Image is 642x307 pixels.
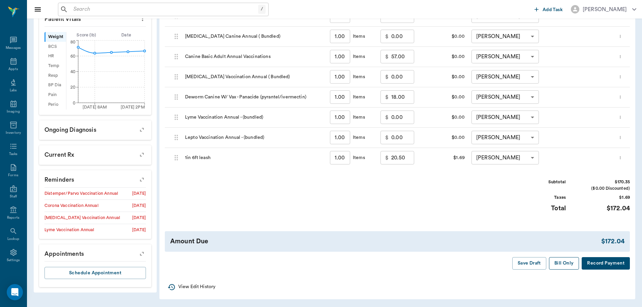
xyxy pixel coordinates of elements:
div: $0.00 [428,108,468,128]
div: Total [515,204,566,213]
div: Weight [44,32,66,42]
div: Lyme Vaccination Annual - (bundled) [182,108,327,128]
div: Items [350,33,365,40]
button: Schedule Appointment [44,267,146,279]
div: [DATE] [132,203,146,209]
div: HR [44,52,66,61]
div: Settings [7,258,20,263]
div: [PERSON_NAME] [583,5,627,13]
div: [PERSON_NAME] [471,90,539,104]
div: $0.00 [428,27,468,47]
input: 0.00 [391,151,414,164]
button: more [616,132,624,143]
div: [PERSON_NAME] [471,111,539,124]
div: $172.04 [601,237,624,246]
button: Close drawer [31,3,44,16]
p: $ [385,32,389,40]
p: $ [385,154,389,162]
div: [PERSON_NAME] [471,30,539,43]
div: Tasks [9,152,18,157]
tspan: [DATE] 2PM [121,105,145,109]
div: [DATE] [132,215,146,221]
div: [DATE] [132,190,146,197]
tspan: 80 [70,40,75,44]
div: $0.00 [428,47,468,67]
div: Pain [44,90,66,100]
div: $0.00 [428,67,468,87]
div: $1.69 [579,194,630,201]
div: Resp [44,71,66,81]
div: Items [350,94,365,100]
div: Messages [6,45,21,51]
tspan: [DATE] 8AM [83,105,107,109]
div: [MEDICAL_DATA] Vaccination Annual ( Bundled) [182,67,327,87]
div: Canine Basic Adult Annual Vaccinations [182,47,327,67]
div: Items [350,154,365,161]
input: 0.00 [391,111,414,124]
input: 0.00 [391,30,414,43]
button: more [137,13,148,24]
button: more [616,71,624,83]
p: Current Rx [39,145,151,162]
div: Deworm Canine W/ Vax - Panacide (pyrantel/ivermectin) [182,87,327,108]
div: Items [350,53,365,60]
input: 0.00 [391,70,414,84]
div: [PERSON_NAME] [471,131,539,144]
p: View Edit History [178,283,215,290]
div: Perio [44,100,66,110]
p: $ [385,53,389,61]
div: Forms [8,173,18,178]
div: [MEDICAL_DATA] Canine Annual ( Bundled) [182,27,327,47]
div: [PERSON_NAME] [471,151,539,164]
button: more [616,31,624,42]
div: Taxes [515,194,566,201]
div: [DATE] [132,227,146,233]
tspan: 20 [70,85,75,89]
button: more [616,91,624,103]
div: BP Dia [44,81,66,90]
button: more [616,112,624,123]
input: Search [71,5,258,14]
button: Bill Only [549,257,579,270]
div: Reports [7,215,20,220]
tspan: 60 [70,54,75,58]
div: $170.35 [579,179,630,185]
div: Distemper/Parvo Vaccination Annual [44,190,118,197]
div: Staff [10,194,17,199]
div: BCS [44,42,66,52]
div: Lepto Vaccination Annual - (bundled) [182,128,327,148]
div: Corona Vaccination Annual [44,203,98,209]
input: 0.00 [391,131,414,144]
div: Lyme Vaccination Annual [44,227,94,233]
tspan: 40 [70,70,75,74]
p: Appointments [39,244,151,261]
p: $ [385,133,389,142]
p: Reminders [39,170,151,187]
p: $ [385,113,389,121]
div: Imaging [7,109,20,114]
div: Items [350,73,365,80]
div: / [258,5,266,14]
div: [PERSON_NAME] [471,70,539,84]
button: [PERSON_NAME] [565,3,642,16]
div: $0.00 [428,87,468,108]
div: Items [350,114,365,121]
div: [MEDICAL_DATA] Vaccination Annual [44,215,120,221]
div: Date [106,32,146,38]
div: Lookup [7,237,19,242]
p: Ongoing diagnosis [39,120,151,137]
div: $172.04 [579,204,630,213]
p: $ [385,73,389,81]
button: more [616,152,624,163]
div: Score ( lb ) [66,32,106,38]
div: 1in 6ft leash [182,148,327,168]
button: Save Draft [512,257,546,270]
input: 0.00 [391,90,414,104]
div: $1.69 [428,148,468,168]
div: ($0.00 Discounted) [579,185,630,192]
div: $0.00 [428,128,468,148]
div: Subtotal [515,179,566,185]
tspan: 0 [73,101,75,105]
button: more [616,51,624,62]
div: Inventory [6,130,21,135]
